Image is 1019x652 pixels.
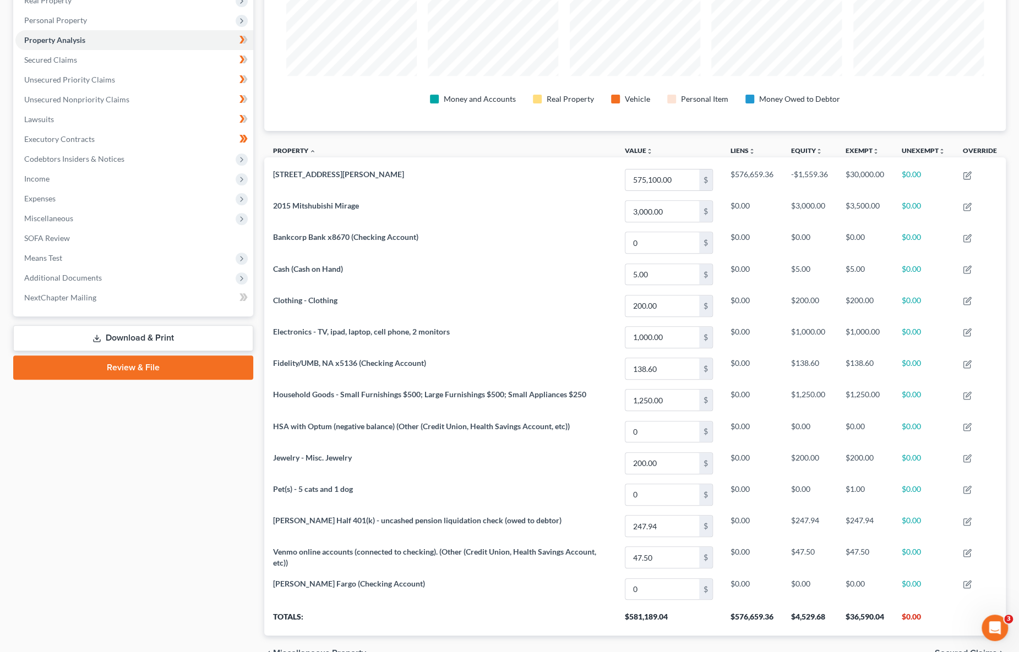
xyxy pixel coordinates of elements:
[625,421,699,442] input: 0.00
[722,416,782,447] td: $0.00
[893,542,954,573] td: $0.00
[893,259,954,290] td: $0.00
[625,358,699,379] input: 0.00
[893,227,954,259] td: $0.00
[893,479,954,510] td: $0.00
[837,510,893,541] td: $247.94
[273,358,426,368] span: Fidelity/UMB, NA x5136 (Checking Account)
[24,233,70,243] span: SOFA Review
[893,353,954,384] td: $0.00
[837,321,893,353] td: $1,000.00
[893,385,954,416] td: $0.00
[782,605,837,635] th: $4,529.68
[273,453,352,462] span: Jewelry - Misc. Jewelry
[273,516,562,525] span: [PERSON_NAME] Half 401(k) - uncashed pension liquidation check (owed to debtor)
[699,421,712,442] div: $
[722,479,782,510] td: $0.00
[273,264,343,273] span: Cash (Cash on Hand)
[837,290,893,321] td: $200.00
[893,605,954,635] th: $0.00
[625,453,699,474] input: 0.00
[625,232,699,253] input: 0.00
[837,227,893,259] td: $0.00
[837,573,893,605] td: $0.00
[625,579,699,600] input: 0.00
[782,227,837,259] td: $0.00
[722,259,782,290] td: $0.00
[699,264,712,285] div: $
[782,196,837,227] td: $3,000.00
[837,259,893,290] td: $5.00
[264,605,616,635] th: Totals:
[24,134,95,144] span: Executory Contracts
[939,148,945,155] i: unfold_more
[893,416,954,447] td: $0.00
[15,70,253,90] a: Unsecured Priority Claims
[15,50,253,70] a: Secured Claims
[699,358,712,379] div: $
[24,194,56,203] span: Expenses
[782,385,837,416] td: $1,250.00
[443,94,515,105] div: Money and Accounts
[954,140,1006,165] th: Override
[616,605,722,635] th: $581,189.04
[982,615,1008,641] iframe: Intercom live chat
[846,146,879,155] a: Exemptunfold_more
[624,94,650,105] div: Vehicle
[625,169,699,190] input: 0.00
[893,164,954,195] td: $0.00
[837,196,893,227] td: $3,500.00
[273,421,570,431] span: HSA with Optum (negative balance) (Other (Credit Union, Health Savings Account, etc))
[24,213,73,223] span: Miscellaneous
[699,327,712,348] div: $
[15,228,253,248] a: SOFA Review
[722,605,782,635] th: $576,659.36
[273,232,418,242] span: Bankcorp Bank x8670 (Checking Account)
[902,146,945,155] a: Unexemptunfold_more
[722,164,782,195] td: $576,659.36
[837,164,893,195] td: $30,000.00
[782,416,837,447] td: $0.00
[625,547,699,568] input: 0.00
[24,35,85,45] span: Property Analysis
[625,484,699,505] input: 0.00
[15,129,253,149] a: Executory Contracts
[15,109,253,129] a: Lawsuits
[24,75,115,84] span: Unsecured Priority Claims
[837,416,893,447] td: $0.00
[680,94,728,105] div: Personal Item
[782,510,837,541] td: $247.94
[13,355,253,380] a: Review & File
[24,95,129,104] span: Unsecured Nonpriority Claims
[15,90,253,109] a: Unsecured Nonpriority Claims
[791,146,822,155] a: Equityunfold_more
[24,55,77,64] span: Secured Claims
[782,290,837,321] td: $200.00
[699,547,712,568] div: $
[837,353,893,384] td: $138.60
[837,479,893,510] td: $1.00
[782,573,837,605] td: $0.00
[759,94,840,105] div: Money Owed to Debtor
[722,542,782,573] td: $0.00
[722,447,782,479] td: $0.00
[722,321,782,353] td: $0.00
[699,390,712,410] div: $
[699,484,712,505] div: $
[816,148,822,155] i: unfold_more
[722,573,782,605] td: $0.00
[893,447,954,479] td: $0.00
[722,290,782,321] td: $0.00
[24,253,62,262] span: Means Test
[782,259,837,290] td: $5.00
[837,447,893,479] td: $200.00
[625,295,699,316] input: 0.00
[722,196,782,227] td: $0.00
[273,146,316,155] a: Property expand_less
[546,94,593,105] div: Real Property
[893,321,954,353] td: $0.00
[625,146,653,155] a: Valueunfold_more
[782,447,837,479] td: $200.00
[699,295,712,316] div: $
[24,273,102,282] span: Additional Documents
